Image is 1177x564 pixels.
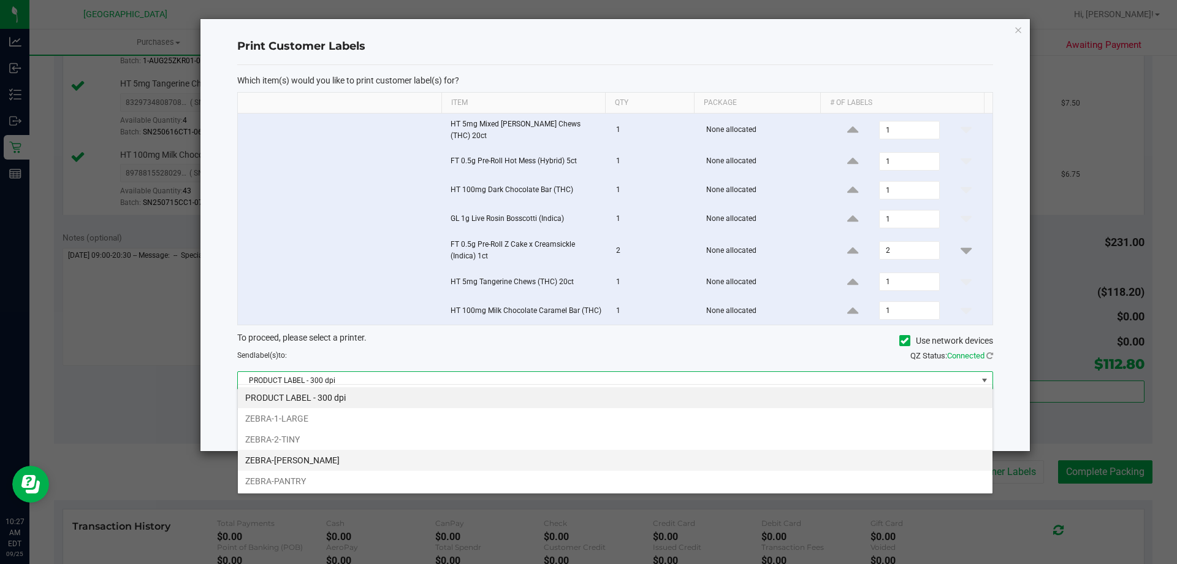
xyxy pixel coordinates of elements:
th: Qty [605,93,694,114]
td: 1 [609,205,699,234]
td: HT 5mg Mixed [PERSON_NAME] Chews (THC) 20ct [443,114,609,147]
span: QZ Status: [910,351,993,360]
th: # of labels [820,93,984,114]
span: Send to: [237,351,287,360]
li: ZEBRA-2-TINY [238,429,992,450]
td: HT 5mg Tangerine Chews (THC) 20ct [443,268,609,296]
td: 1 [609,114,699,147]
td: 1 [609,268,699,296]
td: FT 0.5g Pre-Roll Hot Mess (Hybrid) 5ct [443,147,609,176]
td: HT 100mg Milk Chocolate Caramel Bar (THC) [443,296,609,325]
td: None allocated [699,234,827,268]
td: 1 [609,296,699,325]
td: None allocated [699,114,827,147]
td: 1 [609,176,699,205]
td: None allocated [699,147,827,176]
td: None allocated [699,176,827,205]
span: PRODUCT LABEL - 300 dpi [238,372,977,389]
label: Use network devices [899,334,993,347]
td: None allocated [699,205,827,234]
span: label(s) [254,351,278,360]
td: None allocated [699,268,827,296]
p: Which item(s) would you like to print customer label(s) for? [237,75,993,86]
th: Item [441,93,605,114]
li: ZEBRA-1-LARGE [238,408,992,429]
iframe: Resource center [12,466,49,503]
span: Connected [947,351,985,360]
li: ZEBRA-PANTRY [238,471,992,492]
li: ZEBRA-[PERSON_NAME] [238,450,992,471]
td: HT 100mg Dark Chocolate Bar (THC) [443,176,609,205]
div: To proceed, please select a printer. [228,331,1002,350]
h4: Print Customer Labels [237,39,993,55]
td: 2 [609,234,699,268]
td: GL 1g Live Rosin Bosscotti (Indica) [443,205,609,234]
td: 1 [609,147,699,176]
th: Package [694,93,820,114]
li: PRODUCT LABEL - 300 dpi [238,387,992,408]
td: None allocated [699,296,827,325]
td: FT 0.5g Pre-Roll Z Cake x Creamsickle (Indica) 1ct [443,234,609,268]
